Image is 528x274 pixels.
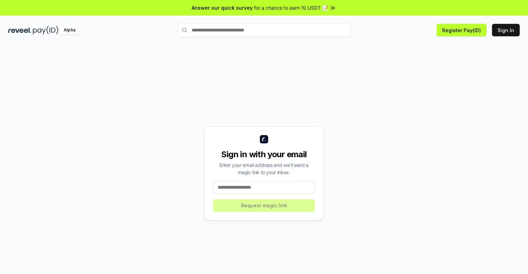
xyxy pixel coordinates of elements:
img: logo_small [260,135,268,143]
span: Answer our quick survey [192,4,253,11]
button: Sign In [492,24,520,36]
button: Register Pay(ID) [437,24,486,36]
div: Enter your email address and we’ll send a magic link to your inbox. [213,161,315,176]
img: reveel_dark [8,26,31,35]
span: for a chance to earn 10 USDT 📝 [254,4,328,11]
div: Alpha [60,26,79,35]
div: Sign in with your email [213,149,315,160]
img: pay_id [33,26,58,35]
